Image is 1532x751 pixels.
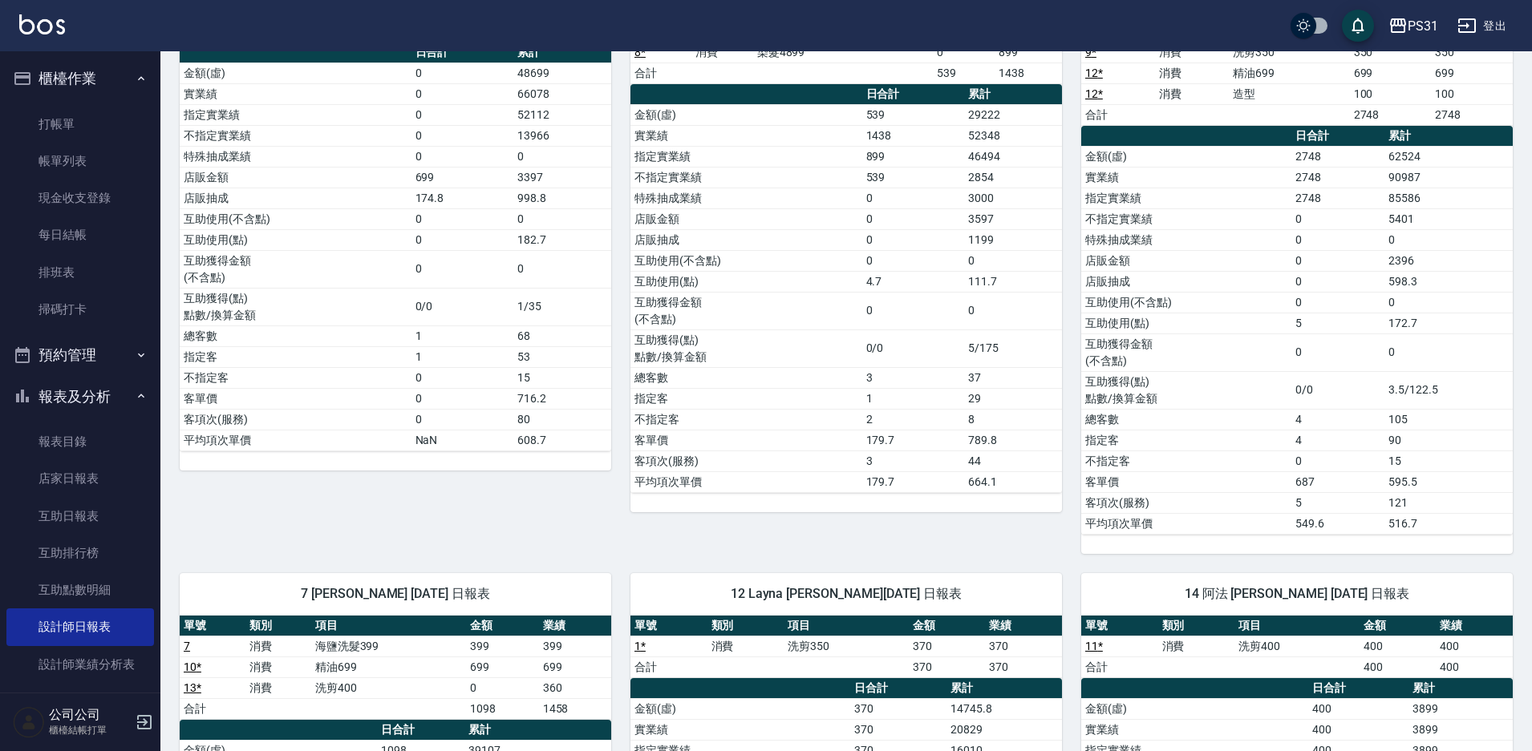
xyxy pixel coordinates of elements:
[862,329,964,367] td: 0/0
[933,42,994,63] td: 0
[1408,698,1513,719] td: 3899
[964,367,1062,388] td: 37
[6,498,154,535] a: 互助日報表
[1384,371,1513,409] td: 3.5/122.5
[862,367,964,388] td: 3
[1081,104,1155,125] td: 合計
[862,430,964,450] td: 179.7
[180,616,611,720] table: a dense table
[1234,616,1360,636] th: 項目
[411,125,513,146] td: 0
[707,636,784,656] td: 消費
[850,678,947,699] th: 日合計
[1360,656,1437,677] td: 400
[539,656,611,677] td: 699
[1384,513,1513,534] td: 516.7
[964,167,1062,188] td: 2854
[180,188,411,208] td: 店販抽成
[1081,167,1291,188] td: 實業績
[513,430,611,450] td: 608.7
[180,208,411,229] td: 互助使用(不含點)
[1436,636,1513,656] td: 400
[464,720,611,741] th: 累計
[199,586,592,602] span: 7 [PERSON_NAME] [DATE] 日報表
[630,367,862,388] td: 總客數
[1081,333,1291,371] td: 互助獲得金額 (不含點)
[513,188,611,208] td: 998.8
[13,706,45,738] img: Person
[1100,586,1493,602] span: 14 阿法 [PERSON_NAME] [DATE] 日報表
[6,180,154,216] a: 現金收支登錄
[1291,313,1384,333] td: 5
[377,720,464,741] th: 日合計
[411,229,513,250] td: 0
[1081,188,1291,208] td: 指定實業績
[630,271,862,292] td: 互助使用(點)
[6,376,154,418] button: 報表及分析
[411,388,513,409] td: 0
[1291,371,1384,409] td: 0/0
[964,409,1062,430] td: 8
[1308,719,1408,740] td: 400
[1291,250,1384,271] td: 0
[862,125,964,146] td: 1438
[964,84,1062,105] th: 累計
[1431,104,1513,125] td: 2748
[862,188,964,208] td: 0
[513,409,611,430] td: 80
[19,14,65,34] img: Logo
[1384,208,1513,229] td: 5401
[411,288,513,325] td: 0/0
[6,571,154,608] a: 互助點數明細
[411,104,513,125] td: 0
[539,698,611,719] td: 1458
[909,616,986,636] th: 金額
[466,616,538,636] th: 金額
[964,125,1062,146] td: 52348
[630,329,862,367] td: 互助獲得(點) 點數/換算金額
[180,104,411,125] td: 指定實業績
[1350,63,1432,83] td: 699
[862,146,964,167] td: 899
[850,719,947,740] td: 370
[1081,409,1291,430] td: 總客數
[1436,616,1513,636] th: 業績
[1431,42,1513,63] td: 350
[6,143,154,180] a: 帳單列表
[180,698,245,719] td: 合計
[180,42,611,451] table: a dense table
[1291,492,1384,513] td: 5
[1350,104,1432,125] td: 2748
[1291,513,1384,534] td: 549.6
[1384,167,1513,188] td: 90987
[1350,42,1432,63] td: 350
[6,646,154,683] a: 設計師業績分析表
[180,83,411,104] td: 實業績
[862,388,964,409] td: 1
[1081,126,1513,535] table: a dense table
[513,104,611,125] td: 52112
[411,367,513,388] td: 0
[513,146,611,167] td: 0
[862,409,964,430] td: 2
[630,250,862,271] td: 互助使用(不含點)
[1408,719,1513,740] td: 3899
[411,42,513,63] th: 日合計
[6,683,154,720] a: 設計師排行榜
[1384,229,1513,250] td: 0
[245,636,311,656] td: 消費
[1384,271,1513,292] td: 598.3
[1431,63,1513,83] td: 699
[1081,616,1513,678] table: a dense table
[1291,208,1384,229] td: 0
[1229,83,1349,104] td: 造型
[630,616,1062,678] table: a dense table
[630,698,850,719] td: 金額(虛)
[1291,471,1384,492] td: 687
[1081,656,1158,677] td: 合計
[1291,188,1384,208] td: 2748
[630,125,862,146] td: 實業績
[1229,63,1349,83] td: 精油699
[513,63,611,83] td: 48699
[411,63,513,83] td: 0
